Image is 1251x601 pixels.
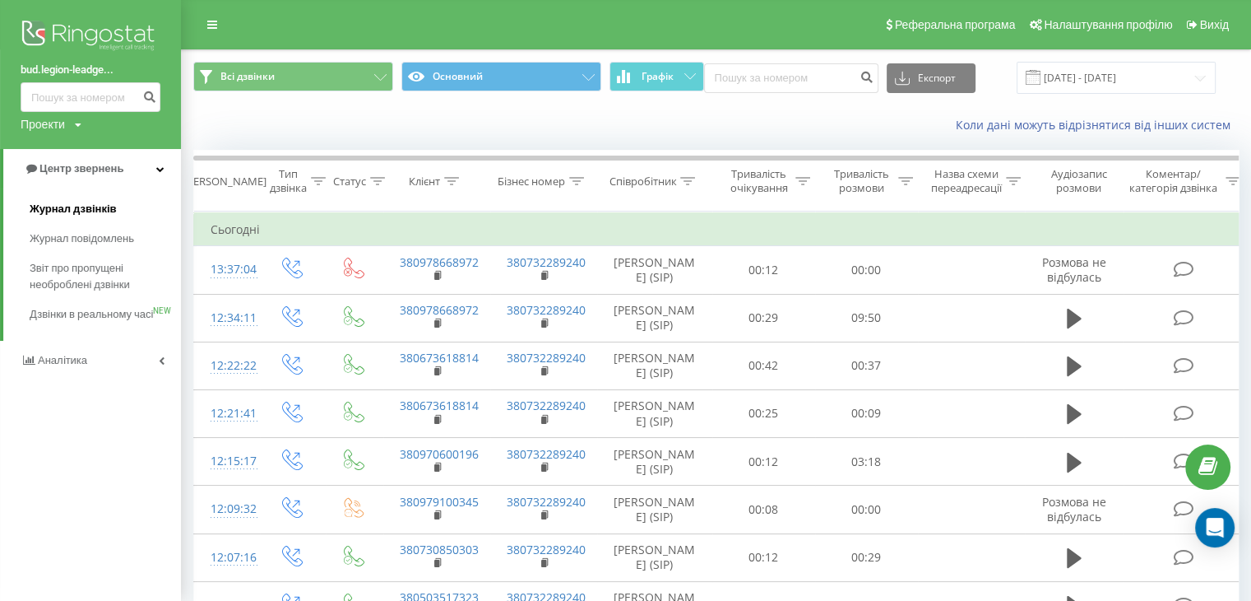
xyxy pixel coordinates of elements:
[400,398,479,413] a: 380673618814
[333,175,366,189] div: Статус
[498,175,565,189] div: Бізнес номер
[30,300,181,329] a: Дзвінки в реальному часіNEW
[1125,167,1221,195] div: Коментар/категорія дзвінка
[400,494,479,510] a: 380979100345
[30,194,181,224] a: Журнал дзвінків
[21,116,65,133] div: Проекти
[507,254,586,270] a: 380732289240
[1195,508,1235,547] div: Open Intercom Messenger
[211,302,243,334] div: 12:34:11
[887,63,975,93] button: Експорт
[712,246,815,294] td: 00:12
[39,162,123,175] span: Центр звернень
[211,254,243,286] div: 13:37:04
[895,18,1016,31] span: Реферальна програма
[507,350,586,366] a: 380732289240
[400,254,479,270] a: 380978668972
[829,167,894,195] div: Тривалість розмови
[815,294,918,342] td: 09:50
[30,224,181,254] a: Журнал повідомлень
[21,62,160,78] a: bud.legion-leadge...
[815,342,918,389] td: 00:37
[597,342,712,389] td: [PERSON_NAME] (SIP)
[597,294,712,342] td: [PERSON_NAME] (SIP)
[712,389,815,437] td: 00:25
[3,149,181,189] a: Центр звернень
[211,350,243,382] div: 12:22:22
[815,486,918,533] td: 00:00
[815,246,918,294] td: 00:00
[270,167,307,195] div: Тип дзвінка
[507,398,586,413] a: 380732289240
[1042,494,1106,524] span: Розмова не відбулась
[815,533,918,581] td: 00:29
[597,533,712,581] td: [PERSON_NAME] (SIP)
[211,542,243,574] div: 12:07:16
[609,62,704,91] button: Графік
[400,302,479,318] a: 380978668972
[507,542,586,557] a: 380732289240
[597,486,712,533] td: [PERSON_NAME] (SIP)
[815,438,918,486] td: 03:18
[30,254,181,300] a: Звіт про пропущені необроблені дзвінки
[38,354,87,366] span: Аналiтика
[400,446,479,462] a: 380970600196
[642,71,674,82] span: Графік
[1039,167,1119,195] div: Аудіозапис розмови
[30,201,117,217] span: Журнал дзвінків
[194,213,1247,246] td: Сьогодні
[956,117,1239,133] a: Коли дані можуть відрізнятися вiд інших систем
[597,389,712,437] td: [PERSON_NAME] (SIP)
[30,306,153,323] span: Дзвінки в реальному часі
[609,175,676,189] div: Співробітник
[400,350,479,366] a: 380673618814
[815,389,918,437] td: 00:09
[193,62,393,91] button: Всі дзвінки
[704,63,878,93] input: Пошук за номером
[400,542,479,557] a: 380730850303
[211,493,243,525] div: 12:09:32
[30,260,173,293] span: Звіт про пропущені необроблені дзвінки
[507,446,586,462] a: 380732289240
[21,16,160,58] img: Ringostat logo
[597,246,712,294] td: [PERSON_NAME] (SIP)
[712,533,815,581] td: 00:12
[21,82,160,112] input: Пошук за номером
[931,167,1002,195] div: Назва схеми переадресації
[712,438,815,486] td: 00:12
[211,445,243,478] div: 12:15:17
[712,342,815,389] td: 00:42
[211,398,243,430] div: 12:21:41
[220,70,275,83] span: Всі дзвінки
[1200,18,1229,31] span: Вихід
[183,175,266,189] div: [PERSON_NAME]
[507,494,586,510] a: 380732289240
[597,438,712,486] td: [PERSON_NAME] (SIP)
[712,294,815,342] td: 00:29
[712,486,815,533] td: 00:08
[409,175,440,189] div: Клієнт
[401,62,601,91] button: Основний
[1044,18,1172,31] span: Налаштування профілю
[1042,254,1106,285] span: Розмова не відбулась
[30,231,134,247] span: Журнал повідомлень
[507,302,586,318] a: 380732289240
[726,167,791,195] div: Тривалість очікування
